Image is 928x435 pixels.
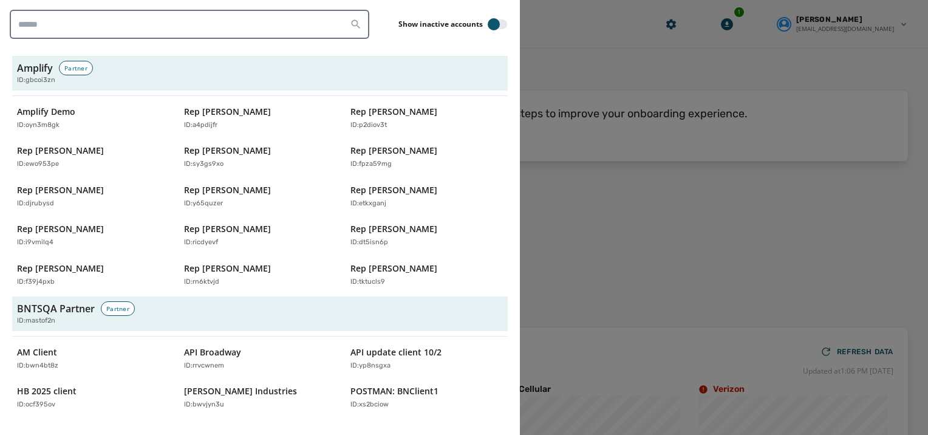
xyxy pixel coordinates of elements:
[350,238,388,248] p: ID: dt5isn6p
[179,179,341,214] button: Rep [PERSON_NAME]ID:y65quzer
[184,120,217,131] p: ID: a4pdijfr
[12,258,174,292] button: Rep [PERSON_NAME]ID:f39j4pxb
[12,296,508,331] button: BNTSQA PartnerPartnerID:mastof2n
[346,258,508,292] button: Rep [PERSON_NAME]ID:tktucls9
[350,385,438,397] p: POSTMAN: BNClient1
[17,199,54,209] p: ID: djrubysd
[350,361,391,371] p: ID: yp8nsgxa
[12,140,174,174] button: Rep [PERSON_NAME]ID:ewo953pe
[346,101,508,135] button: Rep [PERSON_NAME]ID:p2diov3t
[184,199,223,209] p: ID: y65quzer
[17,75,55,86] span: ID: gbcoi3zn
[184,106,271,118] p: Rep [PERSON_NAME]
[350,199,386,209] p: ID: etkxganj
[350,262,437,275] p: Rep [PERSON_NAME]
[350,106,437,118] p: Rep [PERSON_NAME]
[17,223,104,235] p: Rep [PERSON_NAME]
[17,159,59,170] p: ID: ewo953pe
[350,145,437,157] p: Rep [PERSON_NAME]
[17,120,60,131] p: ID: oyn3m8gk
[179,258,341,292] button: Rep [PERSON_NAME]ID:rn6ktvjd
[17,346,57,358] p: AM Client
[17,145,104,157] p: Rep [PERSON_NAME]
[346,380,508,415] button: POSTMAN: BNClient1ID:xs2bciow
[17,385,77,397] p: HB 2025 client
[184,400,224,410] p: ID: bwvjyn3u
[184,262,271,275] p: Rep [PERSON_NAME]
[398,19,483,29] label: Show inactive accounts
[179,380,341,415] button: [PERSON_NAME] IndustriesID:bwvjyn3u
[350,184,437,196] p: Rep [PERSON_NAME]
[12,380,174,415] button: HB 2025 clientID:ocf395ov
[350,120,387,131] p: ID: p2diov3t
[12,218,174,253] button: Rep [PERSON_NAME]ID:i9vmilq4
[59,61,93,75] div: Partner
[184,277,219,287] p: ID: rn6ktvjd
[17,184,104,196] p: Rep [PERSON_NAME]
[184,223,271,235] p: Rep [PERSON_NAME]
[101,301,135,316] div: Partner
[17,301,95,316] h3: BNTSQA Partner
[184,145,271,157] p: Rep [PERSON_NAME]
[17,316,55,326] span: ID: mastof2n
[184,184,271,196] p: Rep [PERSON_NAME]
[179,341,341,376] button: API BroadwayID:rrvcwnem
[17,277,55,287] p: ID: f39j4pxb
[17,361,58,371] p: ID: bwn4bt8z
[350,223,437,235] p: Rep [PERSON_NAME]
[346,341,508,376] button: API update client 10/2ID:yp8nsgxa
[346,218,508,253] button: Rep [PERSON_NAME]ID:dt5isn6p
[12,341,174,376] button: AM ClientID:bwn4bt8z
[184,238,218,248] p: ID: ricdyevf
[184,385,297,397] p: [PERSON_NAME] Industries
[12,101,174,135] button: Amplify DemoID:oyn3m8gk
[17,400,55,410] p: ID: ocf395ov
[184,361,224,371] p: ID: rrvcwnem
[179,218,341,253] button: Rep [PERSON_NAME]ID:ricdyevf
[184,159,223,170] p: ID: sy3gs9xo
[12,56,508,91] button: AmplifyPartnerID:gbcoi3zn
[12,179,174,214] button: Rep [PERSON_NAME]ID:djrubysd
[17,262,104,275] p: Rep [PERSON_NAME]
[350,346,442,358] p: API update client 10/2
[179,140,341,174] button: Rep [PERSON_NAME]ID:sy3gs9xo
[17,238,53,248] p: ID: i9vmilq4
[179,101,341,135] button: Rep [PERSON_NAME]ID:a4pdijfr
[350,277,385,287] p: ID: tktucls9
[17,61,53,75] h3: Amplify
[184,346,241,358] p: API Broadway
[17,106,75,118] p: Amplify Demo
[350,400,389,410] p: ID: xs2bciow
[346,140,508,174] button: Rep [PERSON_NAME]ID:fpza59mg
[346,179,508,214] button: Rep [PERSON_NAME]ID:etkxganj
[350,159,392,170] p: ID: fpza59mg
